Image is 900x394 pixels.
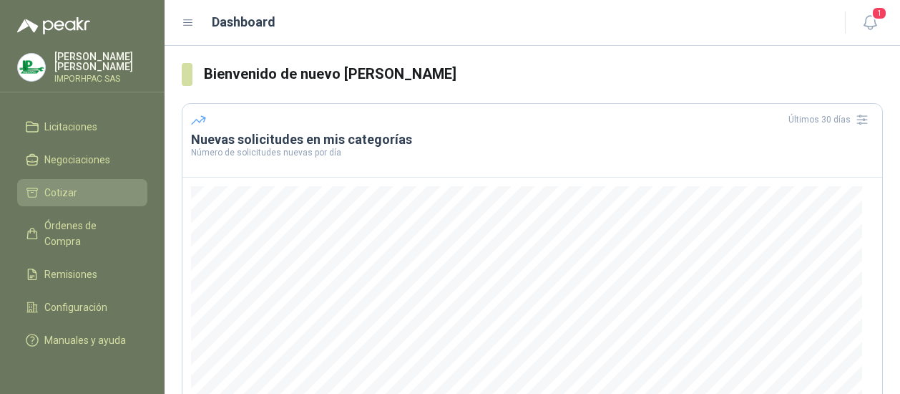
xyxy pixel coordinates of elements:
span: 1 [871,6,887,20]
img: Logo peakr [17,17,90,34]
button: 1 [857,10,883,36]
a: Negociaciones [17,146,147,173]
span: Órdenes de Compra [44,218,134,249]
div: Últimos 30 días [788,108,874,131]
img: Company Logo [18,54,45,81]
span: Licitaciones [44,119,97,135]
p: [PERSON_NAME] [PERSON_NAME] [54,52,147,72]
a: Licitaciones [17,113,147,140]
p: Número de solicitudes nuevas por día [191,148,874,157]
span: Remisiones [44,266,97,282]
a: Cotizar [17,179,147,206]
span: Manuales y ayuda [44,332,126,348]
h3: Bienvenido de nuevo [PERSON_NAME] [204,63,883,85]
a: Configuración [17,294,147,321]
span: Negociaciones [44,152,110,168]
a: Órdenes de Compra [17,212,147,255]
a: Manuales y ayuda [17,327,147,354]
p: IMPORHPAC SAS [54,75,147,83]
a: Remisiones [17,261,147,288]
span: Cotizar [44,185,77,201]
span: Configuración [44,299,107,315]
h3: Nuevas solicitudes en mis categorías [191,131,874,148]
h1: Dashboard [212,12,275,32]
